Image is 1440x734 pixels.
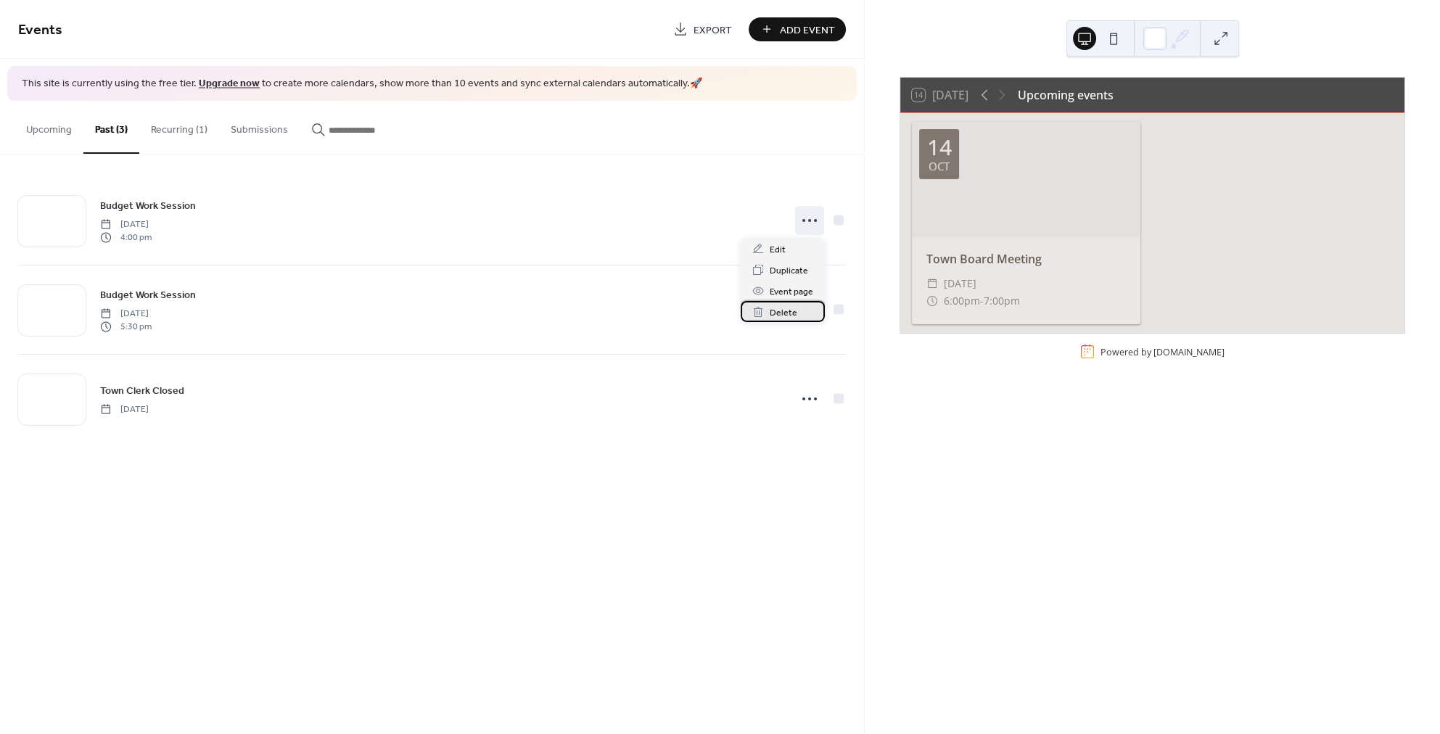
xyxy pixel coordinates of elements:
div: Town Board Meeting [912,250,1140,268]
span: [DATE] [100,307,152,320]
a: Town Clerk Closed [100,382,184,399]
a: Upgrade now [199,74,260,94]
button: Recurring (1) [139,101,219,152]
div: ​ [926,275,938,292]
span: 6:00pm [944,292,980,310]
span: Budget Work Session [100,287,196,302]
span: [DATE] [944,275,976,292]
div: 14 [927,136,952,158]
span: 4:00 pm [100,231,152,244]
div: Upcoming events [1018,86,1114,104]
button: Upcoming [15,101,83,152]
span: Event page [770,284,813,300]
span: Budget Work Session [100,198,196,213]
span: This site is currently using the free tier. to create more calendars, show more than 10 events an... [22,77,702,91]
span: Export [694,22,732,38]
button: Submissions [219,101,300,152]
button: Add Event [749,17,846,41]
span: Edit [770,242,786,257]
div: Oct [929,161,950,172]
span: Town Clerk Closed [100,383,184,398]
span: Duplicate [770,263,808,279]
span: [DATE] [100,218,152,231]
span: - [980,292,984,310]
span: [DATE] [100,403,149,416]
span: 5:30 pm [100,321,152,334]
span: 7:00pm [984,292,1020,310]
a: Export [662,17,743,41]
button: Past (3) [83,101,139,154]
a: Budget Work Session [100,286,196,303]
span: Delete [770,305,797,321]
a: Budget Work Session [100,197,196,214]
div: ​ [926,292,938,310]
a: [DOMAIN_NAME] [1153,345,1225,358]
div: Powered by [1100,345,1225,358]
span: Events [18,16,62,44]
span: Add Event [780,22,835,38]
